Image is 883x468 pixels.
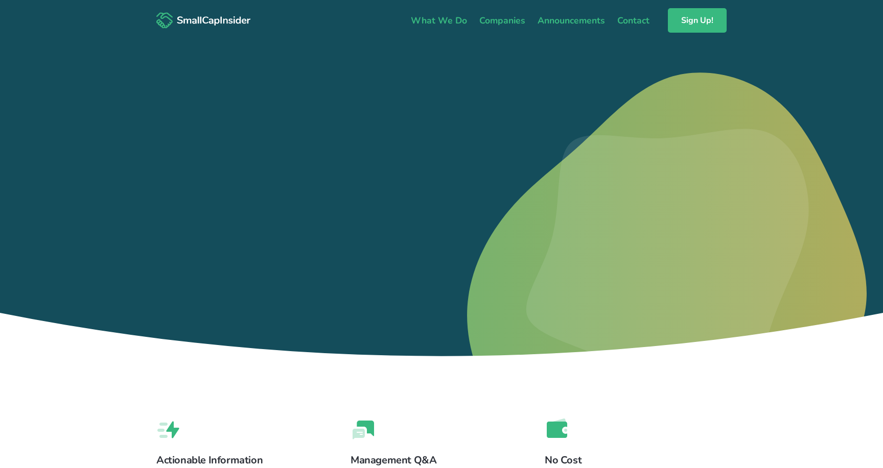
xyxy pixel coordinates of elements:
a: Announcements [531,10,611,31]
a: Contact [611,10,656,31]
img: SmallCapInsider [156,12,251,29]
h5: No Cost [545,454,727,466]
h5: Actionable Information [156,454,338,466]
a: Sign Up! [668,8,727,33]
a: Companies [473,10,531,31]
a: What We Do [405,10,473,31]
h5: Management Q&A [351,454,532,466]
